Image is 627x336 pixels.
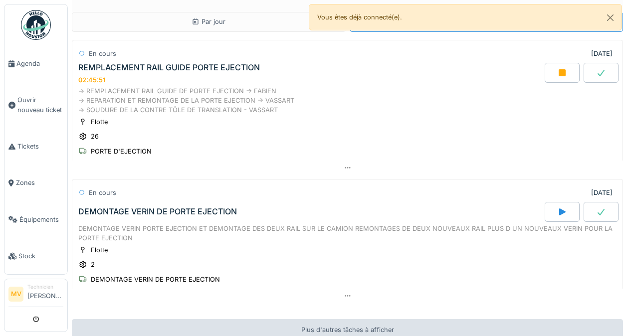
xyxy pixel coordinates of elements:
[89,49,116,58] div: En cours
[17,142,63,151] span: Tickets
[599,4,622,31] button: Close
[591,188,613,197] div: [DATE]
[4,82,67,128] a: Ouvrir nouveau ticket
[78,76,105,84] div: 02:45:51
[192,17,225,26] div: Par jour
[16,178,63,187] span: Zones
[91,132,99,141] div: 26
[591,49,613,58] div: [DATE]
[4,165,67,201] a: Zones
[78,63,260,72] div: REMPLACEMENT RAIL GUIDE PORTE EJECTION
[91,147,152,156] div: PORTE D'EJECTION
[4,45,67,82] a: Agenda
[21,10,51,40] img: Badge_color-CXgf-gQk.svg
[27,283,63,291] div: Technicien
[8,283,63,307] a: MV Technicien[PERSON_NAME]
[16,59,63,68] span: Agenda
[309,4,623,30] div: Vous êtes déjà connecté(e).
[18,251,63,261] span: Stock
[17,95,63,114] span: Ouvrir nouveau ticket
[4,128,67,165] a: Tickets
[91,117,108,127] div: Flotte
[78,86,617,115] div: -> REMPLACEMENT RAIL GUIDE DE PORTE EJECTION -> FABIEN -> REPARATION ET REMONTAGE DE LA PORTE EJE...
[91,260,95,269] div: 2
[89,188,116,197] div: En cours
[78,207,237,216] div: DEMONTAGE VERIN DE PORTE EJECTION
[27,283,63,305] li: [PERSON_NAME]
[4,238,67,274] a: Stock
[4,201,67,238] a: Équipements
[91,245,108,255] div: Flotte
[91,275,220,284] div: DEMONTAGE VERIN DE PORTE EJECTION
[8,287,23,302] li: MV
[78,224,617,243] div: DEMONTAGE VERIN PORTE EJECTION ET DEMONTAGE DES DEUX RAIL SUR LE CAMION REMONTAGES DE DEUX NOUVEA...
[19,215,63,224] span: Équipements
